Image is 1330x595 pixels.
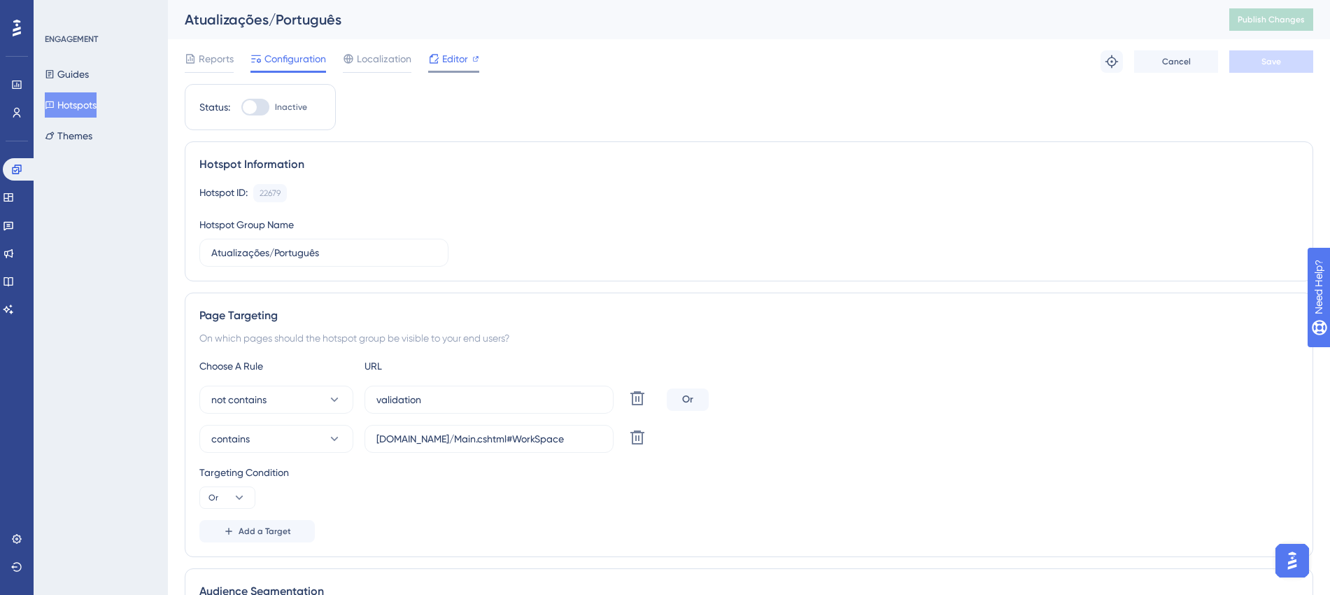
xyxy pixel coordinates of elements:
[199,307,1299,324] div: Page Targeting
[275,101,307,113] span: Inactive
[357,50,411,67] span: Localization
[199,425,353,453] button: contains
[264,50,326,67] span: Configuration
[199,464,1299,481] div: Targeting Condition
[199,386,353,414] button: not contains
[376,431,602,447] input: yourwebsite.com/path
[199,330,1299,346] div: On which pages should the hotspot group be visible to your end users?
[208,492,218,503] span: Or
[365,358,518,374] div: URL
[1229,50,1313,73] button: Save
[667,388,709,411] div: Or
[185,10,1194,29] div: Atualizações/Português
[1134,50,1218,73] button: Cancel
[45,92,97,118] button: Hotspots
[260,188,281,199] div: 22679
[1162,56,1191,67] span: Cancel
[1238,14,1305,25] span: Publish Changes
[199,184,248,202] div: Hotspot ID:
[199,216,294,233] div: Hotspot Group Name
[442,50,468,67] span: Editor
[199,520,315,542] button: Add a Target
[1229,8,1313,31] button: Publish Changes
[211,391,267,408] span: not contains
[1271,540,1313,582] iframe: UserGuiding AI Assistant Launcher
[199,486,255,509] button: Or
[239,526,291,537] span: Add a Target
[45,62,89,87] button: Guides
[211,245,437,260] input: Type your Hotspot Group Name here
[376,392,602,407] input: yourwebsite.com/path
[199,156,1299,173] div: Hotspot Information
[199,358,353,374] div: Choose A Rule
[45,123,92,148] button: Themes
[199,99,230,115] div: Status:
[33,3,87,20] span: Need Help?
[211,430,250,447] span: contains
[45,34,98,45] div: ENGAGEMENT
[199,50,234,67] span: Reports
[1261,56,1281,67] span: Save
